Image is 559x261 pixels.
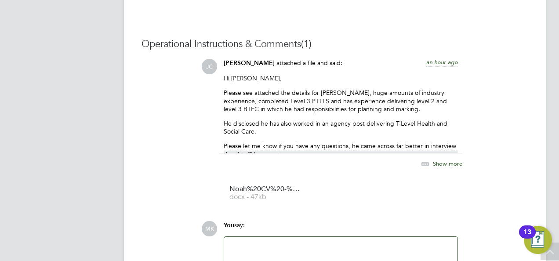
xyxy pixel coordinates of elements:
[224,142,458,158] p: Please let me know if you have any questions, he came across far better in interview than his CV ...
[224,89,458,113] p: Please see attached the details for [PERSON_NAME], huge amounts of industry experience, completed...
[229,194,300,200] span: docx - 47kb
[229,186,300,192] span: Noah%20CV%20-%20Health%20and%20Social%20Care
[224,120,458,135] p: He disclosed he has also worked in an agency post delivering T-Level Health and Social Care.
[301,38,312,50] span: (1)
[224,74,458,82] p: Hi [PERSON_NAME],
[433,160,462,167] span: Show more
[524,226,552,254] button: Open Resource Center, 13 new notifications
[276,59,342,67] span: attached a file and said:
[426,58,458,66] span: an hour ago
[224,221,458,236] div: say:
[229,186,300,200] a: Noah%20CV%20-%20Health%20and%20Social%20Care docx - 47kb
[224,59,275,67] span: [PERSON_NAME]
[202,59,217,74] span: JC
[142,38,528,51] h3: Operational Instructions & Comments
[202,221,217,236] span: MK
[523,232,531,243] div: 13
[224,221,234,229] span: You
